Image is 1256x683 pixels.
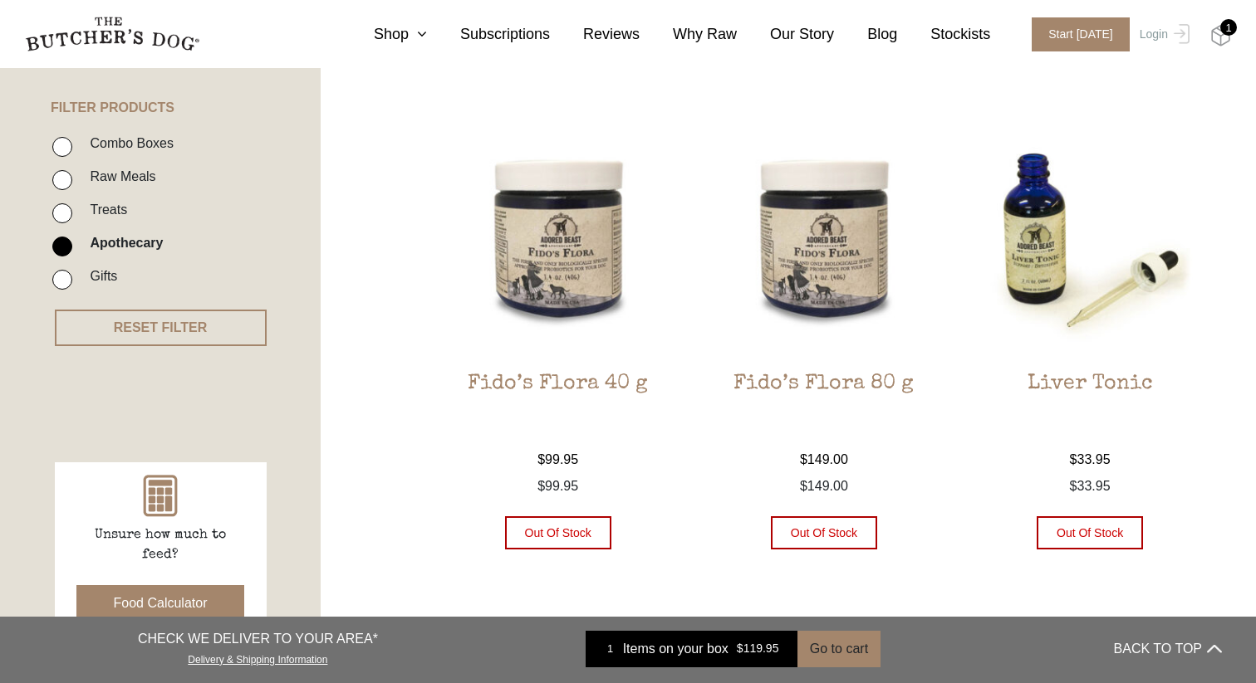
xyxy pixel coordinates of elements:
[537,452,545,466] span: $
[1032,17,1130,51] span: Start [DATE]
[1070,479,1111,493] span: 33.95
[598,641,623,657] div: 1
[76,585,245,622] button: Food Calculator
[55,310,267,346] button: RESET FILTER
[505,516,611,549] button: Out of stock
[537,479,545,493] span: $
[1070,479,1077,493] span: $
[1114,629,1222,669] button: BACK TO TOP
[800,452,807,466] span: $
[737,642,743,656] span: $
[972,122,1209,470] a: Liver TonicLiver Tonic $33.95
[972,122,1209,359] img: Liver Tonic
[341,23,427,46] a: Shop
[138,629,378,649] p: CHECK WE DELIVER TO YOUR AREA*
[897,23,990,46] a: Stockists
[188,650,327,666] a: Delivery & Shipping Information
[550,23,640,46] a: Reviews
[972,372,1209,450] h2: Liver Tonic
[737,642,779,656] bdi: 119.95
[640,23,737,46] a: Why Raw
[800,479,807,493] span: $
[1220,19,1237,36] div: 1
[81,232,163,254] label: Apothecary
[1136,17,1190,51] a: Login
[537,452,578,466] bdi: 99.95
[439,372,676,450] h2: Fido’s Flora 40 g
[800,479,848,493] span: 149.00
[771,516,877,549] button: Out of stock
[1037,516,1143,549] button: Out of stock
[81,198,127,221] label: Treats
[439,122,676,470] a: Fido’s Flora 40 gFido’s Flora 40 g $99.95
[1070,452,1111,466] bdi: 33.95
[81,265,117,287] label: Gifts
[623,639,729,659] span: Items on your box
[705,122,942,359] img: Fido’s Flora 80 g
[439,122,676,359] img: Fido’s Flora 40 g
[537,479,578,493] span: 99.95
[81,165,155,188] label: Raw Meals
[705,372,942,450] h2: Fido’s Flora 80 g
[427,23,550,46] a: Subscriptions
[800,452,848,466] bdi: 149.00
[737,23,834,46] a: Our Story
[81,132,174,154] label: Combo Boxes
[77,525,243,565] p: Unsure how much to feed?
[1015,17,1136,51] a: Start [DATE]
[586,631,797,667] a: 1 Items on your box $119.95
[834,23,897,46] a: Blog
[1210,25,1231,46] img: TBD_Cart-Full_Hover.png
[705,122,942,470] a: Fido’s Flora 80 gFido’s Flora 80 g $149.00
[1070,452,1077,466] span: $
[797,631,881,667] button: Go to cart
